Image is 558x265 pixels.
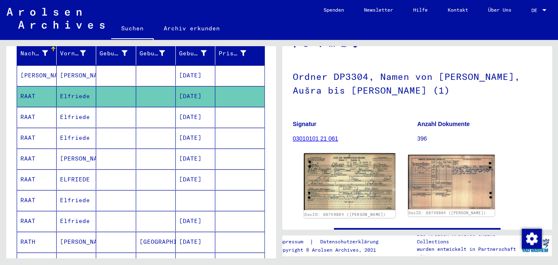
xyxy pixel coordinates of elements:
[57,128,96,148] mat-cell: Elfriede
[57,169,96,190] mat-cell: ELFRIEDE
[408,155,495,209] img: 002.jpg
[57,42,96,65] mat-header-cell: Vorname
[154,18,230,38] a: Archiv erkunden
[215,42,264,65] mat-header-cell: Prisoner #
[277,238,389,246] div: |
[417,121,470,127] b: Anzahl Dokumente
[139,47,175,60] div: Geburt‏
[57,107,96,127] mat-cell: Elfriede
[17,149,57,169] mat-cell: RAAT
[111,18,154,40] a: Suchen
[57,86,96,106] mat-cell: Elfriede
[277,238,310,246] a: Impressum
[57,190,96,211] mat-cell: Elfriede
[96,42,136,65] mat-header-cell: Geburtsname
[57,65,96,86] mat-cell: [PERSON_NAME]
[531,7,541,13] span: DE
[176,42,215,65] mat-header-cell: Geburtsdatum
[176,128,215,148] mat-cell: [DATE]
[179,47,217,60] div: Geburtsdatum
[60,47,96,60] div: Vorname
[314,238,389,246] a: Datenschutzerklärung
[304,212,386,217] a: DocID: 68749804 ([PERSON_NAME])
[176,169,215,190] mat-cell: [DATE]
[17,107,57,127] mat-cell: RAAT
[17,128,57,148] mat-cell: RAAT
[417,245,518,260] p: wurden entwickelt in Partnerschaft mit
[17,42,57,65] mat-header-cell: Nachname
[100,49,127,58] div: Geburtsname
[179,49,207,58] div: Geburtsdatum
[136,42,176,65] mat-header-cell: Geburt‏
[293,121,316,127] b: Signatur
[277,246,389,254] p: Copyright © Arolsen Archives, 2021
[17,232,57,252] mat-cell: RATH
[17,169,57,190] mat-cell: RAAT
[17,190,57,211] mat-cell: RAAT
[136,232,176,252] mat-cell: [GEOGRAPHIC_DATA]
[57,149,96,169] mat-cell: [PERSON_NAME]
[417,230,518,245] p: Die Arolsen Archives Online-Collections
[57,211,96,231] mat-cell: Elfriede
[20,47,58,60] div: Nachname
[176,65,215,86] mat-cell: [DATE]
[176,86,215,106] mat-cell: [DATE]
[219,49,246,58] div: Prisoner #
[176,107,215,127] mat-cell: [DATE]
[176,211,215,231] mat-cell: [DATE]
[219,47,257,60] div: Prisoner #
[17,211,57,231] mat-cell: RAAT
[176,149,215,169] mat-cell: [DATE]
[417,134,541,143] p: 396
[293,135,338,142] a: 03010101 21 061
[60,49,86,58] div: Vorname
[176,232,215,252] mat-cell: [DATE]
[304,154,395,211] img: 001.jpg
[17,86,57,106] mat-cell: RAAT
[520,235,551,256] img: yv_logo.png
[293,57,541,108] h1: Ordner DP3304, Namen von [PERSON_NAME], Aušra bis [PERSON_NAME] (1)
[100,47,137,60] div: Geburtsname
[522,229,542,249] img: Zustimmung ändern
[139,49,165,58] div: Geburt‏
[17,65,57,86] mat-cell: [PERSON_NAME]
[409,211,486,215] a: DocID: 68749804 ([PERSON_NAME])
[20,49,48,58] div: Nachname
[57,232,96,252] mat-cell: [PERSON_NAME]
[7,8,105,29] img: Arolsen_neg.svg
